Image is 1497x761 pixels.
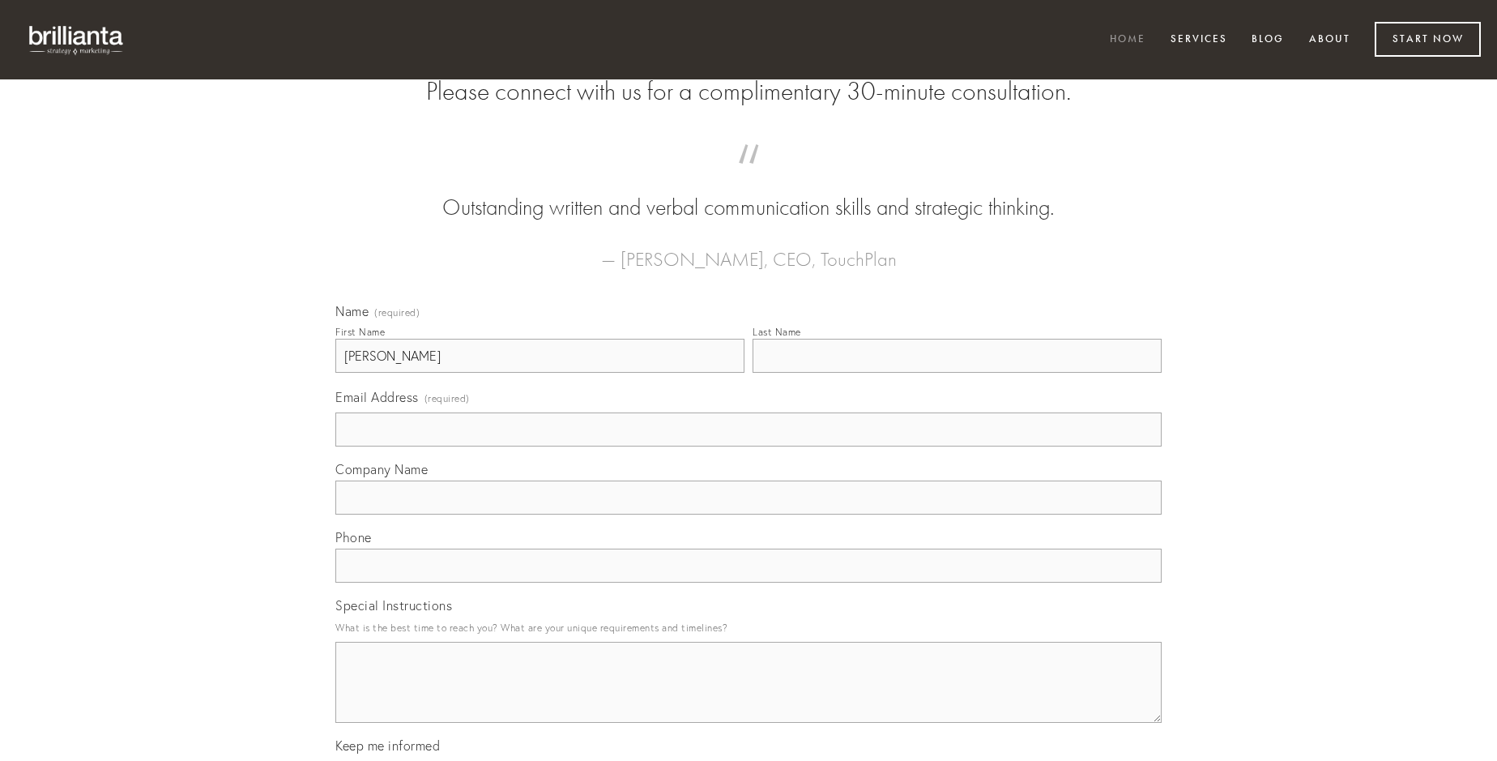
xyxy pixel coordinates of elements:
span: Special Instructions [335,597,452,614]
h2: Please connect with us for a complimentary 30-minute consultation. [335,76,1162,107]
a: Blog [1241,27,1294,53]
a: Home [1099,27,1156,53]
span: “ [361,160,1136,192]
span: Keep me informed [335,737,440,754]
a: Start Now [1375,22,1481,57]
a: About [1299,27,1361,53]
span: (required) [374,308,420,318]
img: brillianta - research, strategy, marketing [16,16,138,63]
span: Name [335,303,369,319]
div: Last Name [753,326,801,338]
span: Phone [335,529,372,545]
span: Company Name [335,461,428,477]
div: First Name [335,326,385,338]
p: What is the best time to reach you? What are your unique requirements and timelines? [335,617,1162,639]
blockquote: Outstanding written and verbal communication skills and strategic thinking. [361,160,1136,224]
figcaption: — [PERSON_NAME], CEO, TouchPlan [361,224,1136,276]
a: Services [1160,27,1238,53]
span: Email Address [335,389,419,405]
span: (required) [424,387,470,409]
